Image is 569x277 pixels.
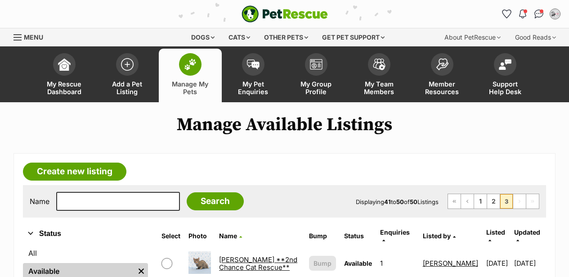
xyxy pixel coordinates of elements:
[305,225,340,247] th: Bump
[309,256,336,271] button: Bump
[96,49,159,102] a: Add a Pet Listing
[411,49,474,102] a: Member Resources
[258,28,314,46] div: Other pets
[448,194,461,209] a: First page
[13,28,49,45] a: Menu
[499,7,562,21] ul: Account quick links
[486,228,505,243] a: Listed
[344,259,372,267] span: Available
[436,58,448,70] img: member-resources-icon-8e73f808a243e03378d46382f2149f9095a855e16c252ad45f914b54edf8863c.svg
[33,49,96,102] a: My Rescue Dashboard
[551,9,560,18] img: Daniela profile pic
[513,194,526,209] span: Next page
[23,228,148,240] button: Status
[423,232,456,240] a: Listed by
[532,7,546,21] a: Conversations
[23,245,148,261] a: All
[158,225,184,247] th: Select
[380,228,410,243] a: Enquiries
[219,232,237,240] span: Name
[356,198,439,205] span: Displaying to of Listings
[515,7,530,21] button: Notifications
[422,80,462,95] span: Member Resources
[170,80,211,95] span: Manage My Pets
[159,49,222,102] a: Manage My Pets
[514,228,540,243] a: Updated
[526,194,539,209] span: Last page
[316,28,391,46] div: Get pet support
[514,228,540,236] span: Updated
[474,194,487,209] a: Page 1
[499,59,511,70] img: help-desk-icon-fdf02630f3aa405de69fd3d07c3f3aa587a6932b1a1747fa1d2bba05be0121f9.svg
[410,198,417,205] strong: 50
[485,80,525,95] span: Support Help Desk
[185,225,215,247] th: Photo
[242,5,328,23] a: PetRescue
[373,59,385,70] img: team-members-icon-5396bd8760b3fe7c0b43da4ab00e1e3bb1a5d9ba89233759b79545d2d3fc5d0d.svg
[233,80,273,95] span: My Pet Enquiries
[219,232,242,240] a: Name
[44,80,85,95] span: My Rescue Dashboard
[438,28,507,46] div: About PetRescue
[185,28,221,46] div: Dogs
[396,198,404,205] strong: 50
[499,7,514,21] a: Favourites
[23,163,126,181] a: Create new listing
[487,194,500,209] a: Page 2
[24,33,43,41] span: Menu
[310,59,323,70] img: group-profile-icon-3fa3cf56718a62981997c0bc7e787c4b2cf8bcc04b72c1350f741eb67cf2f40e.svg
[486,228,505,236] span: Listed
[296,80,336,95] span: My Group Profile
[359,80,399,95] span: My Team Members
[500,194,513,209] span: Page 3
[341,225,376,247] th: Status
[219,255,297,272] a: [PERSON_NAME] **2nd Chance Cat Rescue**
[423,232,451,240] span: Listed by
[107,80,148,95] span: Add a Pet Listing
[30,197,49,205] label: Name
[285,49,348,102] a: My Group Profile
[423,259,478,268] a: [PERSON_NAME]
[222,28,256,46] div: Cats
[448,194,539,209] nav: Pagination
[534,9,544,18] img: chat-41dd97257d64d25036548639549fe6c8038ab92f7586957e7f3b1b290dea8141.svg
[247,59,260,69] img: pet-enquiries-icon-7e3ad2cf08bfb03b45e93fb7055b45f3efa6380592205ae92323e6603595dc1f.svg
[509,28,562,46] div: Good Reads
[242,5,328,23] img: logo-e224e6f780fb5917bec1dbf3a21bbac754714ae5b6737aabdf751b685950b380.svg
[461,194,474,209] a: Previous page
[58,58,71,71] img: dashboard-icon-eb2f2d2d3e046f16d808141f083e7271f6b2e854fb5c12c21221c1fb7104beca.svg
[222,49,285,102] a: My Pet Enquiries
[548,7,562,21] button: My account
[519,9,526,18] img: notifications-46538b983faf8c2785f20acdc204bb7945ddae34d4c08c2a6579f10ce5e182be.svg
[184,59,197,70] img: manage-my-pets-icon-02211641906a0b7f246fdf0571729dbe1e7629f14944591b6c1af311fb30b64b.svg
[380,228,410,236] span: translation missing: en.admin.listings.index.attributes.enquiries
[314,259,332,268] span: Bump
[474,49,537,102] a: Support Help Desk
[187,192,244,210] input: Search
[384,198,391,205] strong: 41
[348,49,411,102] a: My Team Members
[121,58,134,71] img: add-pet-listing-icon-0afa8454b4691262ce3f59096e99ab1cd57d4a30225e0717b998d2c9b9846f56.svg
